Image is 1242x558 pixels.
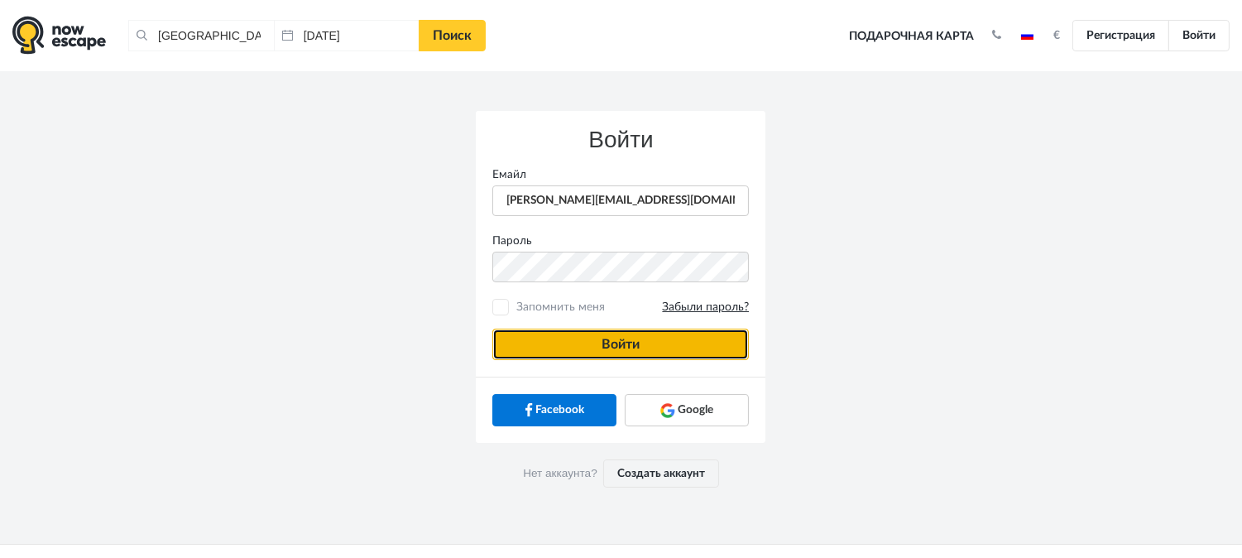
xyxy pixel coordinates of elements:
[492,329,749,360] button: Войти
[480,233,761,249] label: Пароль
[1021,31,1033,40] img: ru.jpg
[1054,30,1061,41] strong: €
[625,394,749,426] a: Google
[274,20,420,51] input: Дата
[1046,27,1069,44] button: €
[496,302,506,313] input: Запомнить меняЗабыли пароль?
[1072,20,1169,51] a: Регистрация
[492,394,616,426] a: Facebook
[480,166,761,183] label: Емайл
[678,402,713,418] span: Google
[128,20,274,51] input: Город или название квеста
[662,300,749,315] a: Забыли пароль?
[603,459,719,488] a: Создать аккаунт
[843,18,980,55] a: Подарочная карта
[492,127,749,153] h3: Войти
[12,16,106,55] img: logo
[1168,20,1230,51] a: Войти
[419,20,486,51] a: Поиск
[512,299,749,315] span: Запомнить меня
[476,443,765,504] div: Нет аккаунта?
[535,402,584,418] span: Facebook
